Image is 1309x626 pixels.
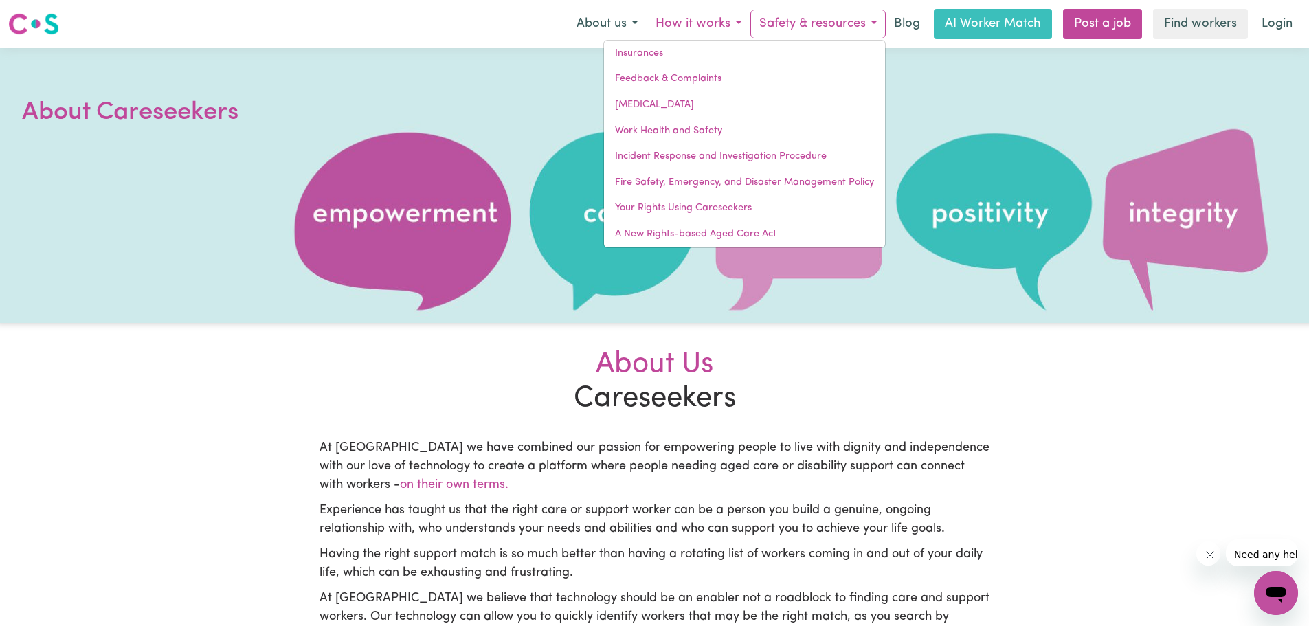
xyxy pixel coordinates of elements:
a: Work Health and Safety [604,118,885,144]
a: Your Rights Using Careseekers [604,195,885,221]
h2: Careseekers [311,348,998,417]
div: About Us [320,348,990,382]
iframe: Close message [1196,541,1220,566]
span: Need any help? [8,10,83,21]
button: How it works [647,10,750,38]
p: Having the right support match is so much better than having a rotating list of workers coming in... [320,546,990,583]
a: Feedback & Complaints [604,66,885,92]
a: Blog [886,9,928,39]
a: Incident Response and Investigation Procedure [604,144,885,170]
div: Safety & resources [603,40,886,248]
a: Insurances [604,41,885,67]
a: Careseekers logo [8,8,59,40]
a: Login [1253,9,1301,39]
img: Careseekers logo [8,12,59,36]
p: At [GEOGRAPHIC_DATA] we have combined our passion for empowering people to live with dignity and ... [320,439,990,495]
p: Experience has taught us that the right care or support worker can be a person you build a genuin... [320,502,990,539]
a: Fire Safety, Emergency, and Disaster Management Policy [604,170,885,196]
button: About us [568,10,647,38]
a: A New Rights-based Aged Care Act [604,221,885,247]
a: [MEDICAL_DATA] [604,92,885,118]
button: Safety & resources [750,10,886,38]
a: Find workers [1153,9,1248,39]
h1: About Careseekers [22,95,352,131]
span: on their own terms. [400,479,508,491]
a: AI Worker Match [934,9,1052,39]
iframe: Message from company [1226,539,1298,566]
iframe: Button to launch messaging window [1254,571,1298,615]
a: Post a job [1063,9,1142,39]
